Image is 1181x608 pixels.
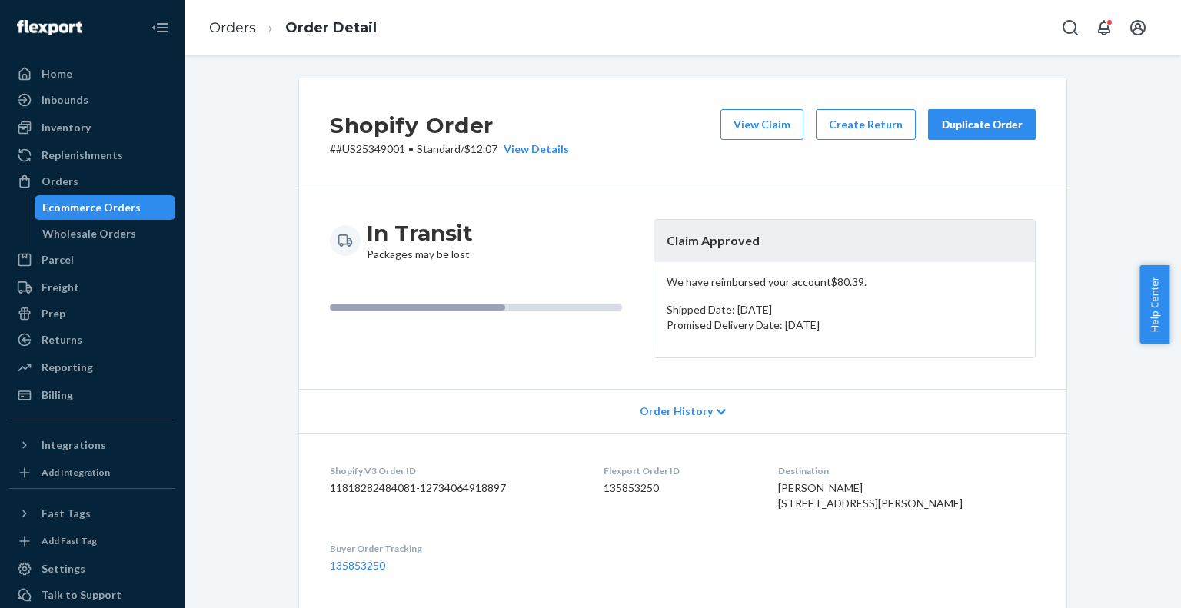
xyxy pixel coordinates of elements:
[35,221,176,246] a: Wholesale Orders
[367,219,473,247] h3: In Transit
[778,464,1036,477] dt: Destination
[42,466,110,479] div: Add Integration
[816,109,916,140] button: Create Return
[42,92,88,108] div: Inbounds
[17,20,82,35] img: Flexport logo
[42,66,72,81] div: Home
[408,142,414,155] span: •
[9,88,175,112] a: Inbounds
[9,275,175,300] a: Freight
[720,109,803,140] button: View Claim
[667,302,1023,317] p: Shipped Date: [DATE]
[42,332,82,347] div: Returns
[42,200,141,215] div: Ecommerce Orders
[42,437,106,453] div: Integrations
[330,109,569,141] h2: Shopify Order
[1055,12,1086,43] button: Open Search Box
[42,387,73,403] div: Billing
[9,355,175,380] a: Reporting
[778,481,963,510] span: [PERSON_NAME] [STREET_ADDRESS][PERSON_NAME]
[42,561,85,576] div: Settings
[604,464,753,477] dt: Flexport Order ID
[9,463,175,482] a: Add Integration
[209,19,256,36] a: Orders
[941,117,1023,132] div: Duplicate Order
[42,506,91,521] div: Fast Tags
[330,480,579,496] dd: 11818282484081-12734064918897
[1139,265,1169,344] button: Help Center
[367,219,473,262] div: Packages may be lost
[497,141,569,157] button: View Details
[417,142,461,155] span: Standard
[604,480,753,496] dd: 135853250
[197,5,389,51] ol: breadcrumbs
[285,19,377,36] a: Order Detail
[9,301,175,326] a: Prep
[42,120,91,135] div: Inventory
[330,542,579,555] dt: Buyer Order Tracking
[9,61,175,86] a: Home
[42,360,93,375] div: Reporting
[42,174,78,189] div: Orders
[35,195,176,220] a: Ecommerce Orders
[42,306,65,321] div: Prep
[1123,12,1153,43] button: Open account menu
[9,115,175,140] a: Inventory
[9,501,175,526] button: Fast Tags
[9,248,175,272] a: Parcel
[42,252,74,267] div: Parcel
[145,12,175,43] button: Close Navigation
[667,274,1023,290] p: We have reimbursed your account $80.39 .
[9,583,175,607] a: Talk to Support
[42,148,123,163] div: Replenishments
[640,404,713,419] span: Order History
[330,464,579,477] dt: Shopify V3 Order ID
[42,534,97,547] div: Add Fast Tag
[9,557,175,581] a: Settings
[1089,12,1119,43] button: Open notifications
[9,433,175,457] button: Integrations
[9,169,175,194] a: Orders
[330,559,385,572] a: 135853250
[42,587,121,603] div: Talk to Support
[42,226,136,241] div: Wholesale Orders
[654,220,1035,262] header: Claim Approved
[9,143,175,168] a: Replenishments
[9,532,175,550] a: Add Fast Tag
[928,109,1036,140] button: Duplicate Order
[330,141,569,157] p: # #US25349001 / $12.07
[667,317,1023,333] p: Promised Delivery Date: [DATE]
[42,280,79,295] div: Freight
[9,327,175,352] a: Returns
[9,383,175,407] a: Billing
